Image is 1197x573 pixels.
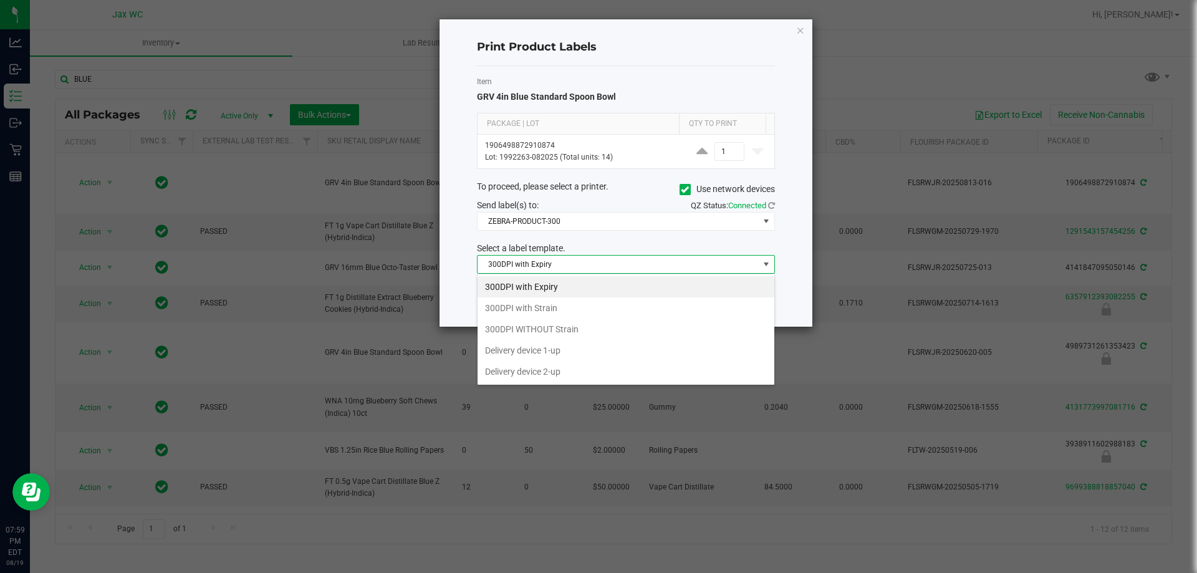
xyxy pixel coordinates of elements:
div: To proceed, please select a printer. [468,180,784,199]
h4: Print Product Labels [477,39,775,55]
th: Package | Lot [478,113,679,135]
span: Connected [728,201,766,210]
p: Lot: 1992263-082025 (Total units: 14) [485,152,678,163]
span: GRV 4in Blue Standard Spoon Bowl [477,92,616,102]
li: Delivery device 1-up [478,340,774,361]
li: 300DPI with Expiry [478,276,774,297]
span: QZ Status: [691,201,775,210]
li: 300DPI WITHOUT Strain [478,319,774,340]
p: 1906498872910874 [485,140,678,152]
label: Item [477,76,775,87]
li: 300DPI with Strain [478,297,774,319]
span: 300DPI with Expiry [478,256,759,273]
iframe: Resource center [12,473,50,511]
span: Send label(s) to: [477,200,539,210]
label: Use network devices [680,183,775,196]
div: Select a label template. [468,242,784,255]
span: ZEBRA-PRODUCT-300 [478,213,759,230]
th: Qty to Print [679,113,766,135]
li: Delivery device 2-up [478,361,774,382]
